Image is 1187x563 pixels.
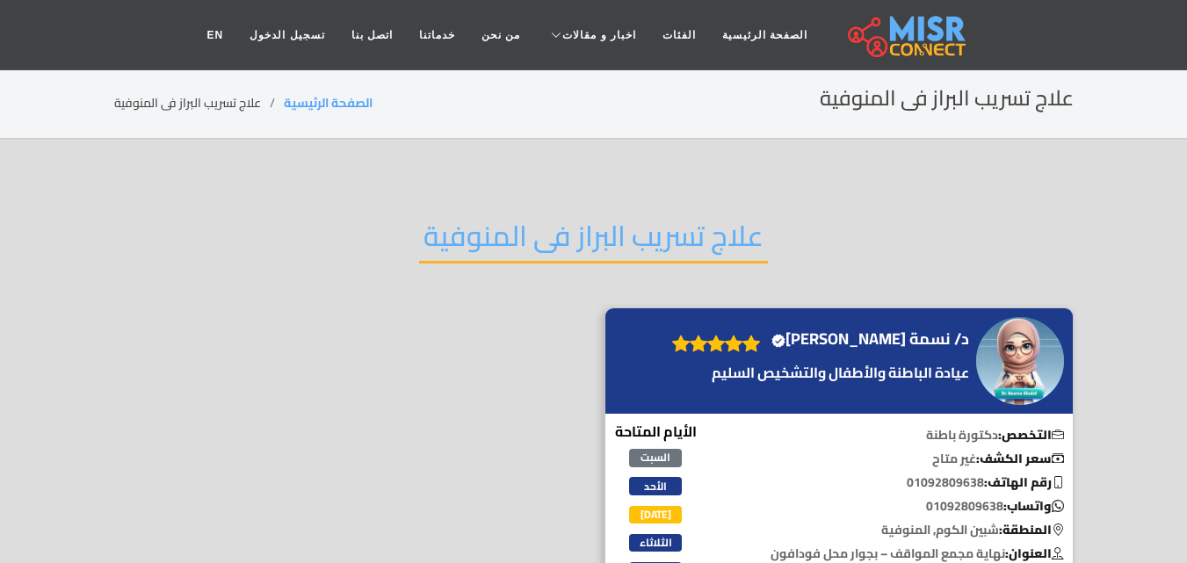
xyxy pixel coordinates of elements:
[406,18,468,52] a: خدماتنا
[114,94,284,112] li: علاج تسريب البراز فى المنوفية
[727,473,1073,492] p: 01092809638
[629,449,682,466] span: السبت
[629,534,682,552] span: الثلاثاء
[976,317,1064,405] img: د/ نسمة خالد الغلبان
[769,326,973,352] a: د/ نسمة [PERSON_NAME]
[629,477,682,494] span: الأحد
[236,18,337,52] a: تسجيل الدخول
[727,497,1073,516] p: 01092809638
[848,13,966,57] img: main.misr_connect
[1003,494,1064,517] b: واتساب:
[562,27,636,43] span: اخبار و مقالات
[771,334,785,348] svg: Verified account
[533,18,649,52] a: اخبار و مقالات
[771,329,969,349] h4: د/ نسمة [PERSON_NAME]
[976,447,1064,470] b: سعر الكشف:
[419,219,768,263] h2: علاج تسريب البراز فى المنوفية
[984,471,1064,494] b: رقم الهاتف:
[709,18,821,52] a: الصفحة الرئيسية
[338,18,406,52] a: اتصل بنا
[727,450,1073,468] p: غير متاح
[999,518,1064,541] b: المنطقة:
[727,426,1073,444] p: دكتورة باطنة
[649,18,709,52] a: الفئات
[820,86,1074,112] h2: علاج تسريب البراز فى المنوفية
[663,362,973,383] a: عيادة الباطنة والأطفال والتشخيص السليم
[194,18,237,52] a: EN
[998,423,1064,446] b: التخصص:
[629,506,682,523] span: [DATE]
[727,521,1073,539] p: شبين الكوم, المنوفية
[468,18,533,52] a: من نحن
[284,91,373,114] a: الصفحة الرئيسية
